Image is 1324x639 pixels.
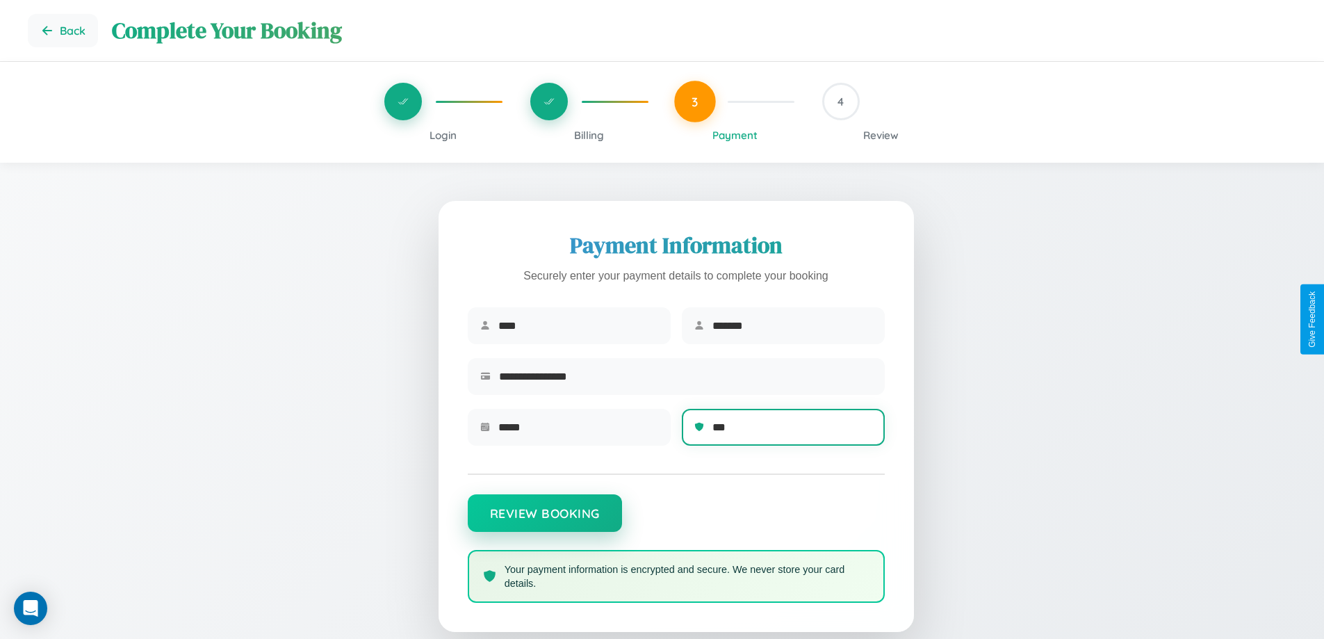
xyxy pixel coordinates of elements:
h2: Payment Information [468,230,885,261]
div: Open Intercom Messenger [14,592,47,625]
span: 4 [837,95,844,108]
span: Billing [574,129,604,142]
p: Securely enter your payment details to complete your booking [468,266,885,286]
span: 3 [692,94,698,109]
h1: Complete Your Booking [112,15,1296,46]
span: Login [430,129,457,142]
span: Review [863,129,899,142]
button: Go back [28,14,98,47]
button: Review Booking [468,494,622,532]
span: Payment [712,129,758,142]
p: Your payment information is encrypted and secure. We never store your card details. [505,563,869,590]
div: Give Feedback [1307,291,1317,348]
